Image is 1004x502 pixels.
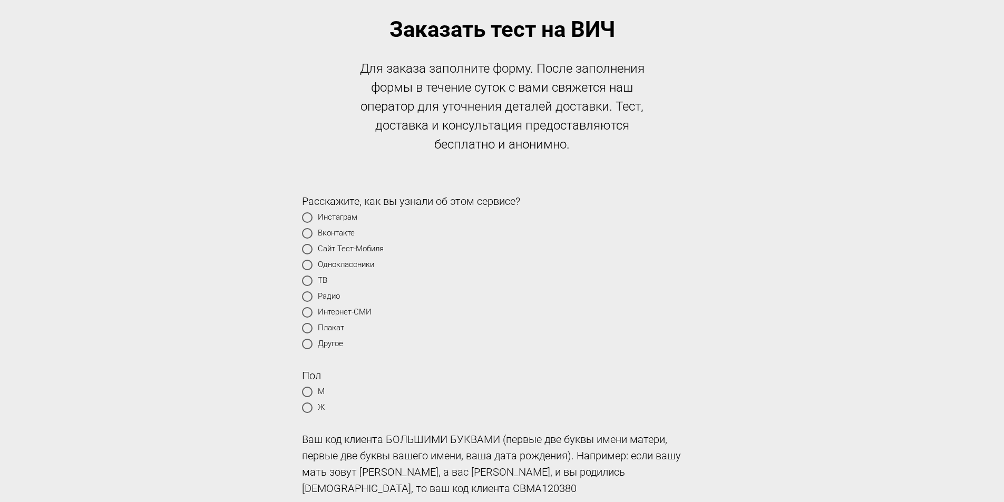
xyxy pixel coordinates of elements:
div: Пол [302,368,703,384]
span: Другое [318,340,343,348]
span: ТВ [318,277,327,284]
span: М [318,388,325,396]
span: Плакат [318,324,344,332]
span: Инстаграм [318,213,357,221]
span: Радио [318,292,340,300]
div: Для заказа заполните форму. После заполнения формы в течение суток с вами свяжется наш оператор д... [355,59,650,154]
label: Ваш код клиента БОЛЬШИМИ БУКВАМИ (первые две буквы имени матери, первые две буквы вашего имени, в... [302,431,703,497]
div: Заказать тест на ВИЧ [197,16,808,43]
span: Ж [318,403,325,411]
span: Одноклассники [318,261,374,269]
div: Расскажите, как вы узнали об этом сервисе? [302,193,703,210]
span: Сайт Тест-Мобиля [318,245,384,253]
span: Интернет-СМИ [318,308,372,316]
span: Вконтакте [318,229,355,237]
